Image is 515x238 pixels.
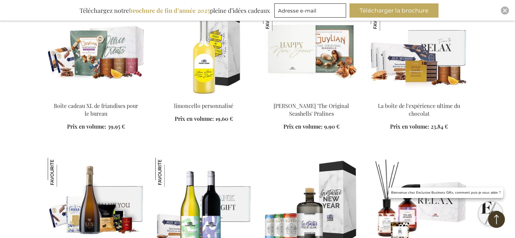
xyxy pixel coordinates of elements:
[283,123,340,131] a: Prix en volume: 9,90 €
[108,123,125,130] span: 39,95 €
[274,3,346,18] input: Adresse e-mail
[501,6,509,15] div: Close
[324,123,340,130] span: 9,90 €
[503,8,507,13] img: Close
[77,3,273,18] div: Téléchargez notre pleine d’idées cadeaux
[390,123,429,130] span: Prix en volume:
[215,115,233,122] span: 19,60 €
[67,123,125,131] a: Prix en volume: 39,95 €
[175,115,233,123] a: Prix en volume: 19,60 €
[263,94,360,100] a: Guylian 'The Original Seashells' Pralines Guylian 'The Original Seashells' Pralines
[155,2,252,96] img: Personalized Limoncello
[274,102,349,117] a: [PERSON_NAME] 'The Original Seashells' Pralines
[48,2,145,96] img: XL Sweet Office Treats Gift Box
[283,123,323,130] span: Prix en volume:
[175,115,214,122] span: Prix en volume:
[54,102,138,117] a: Boîte cadeau XL de friandises pour le bureau
[371,2,468,96] img: The Ultimate Chocolate Experience Box
[48,158,77,187] img: La Boîte De Fête Du Bureau
[48,94,145,100] a: XL Sweet Office Treats Gift Box
[155,94,252,100] a: Personalized Limoncello
[390,123,448,131] a: Prix en volume: 23,84 €
[174,102,233,109] a: limoncello personnalisé
[378,102,460,117] a: La boîte de l'expérience ultime du chocolat
[129,6,210,15] b: brochure de fin d’année 2025
[349,3,438,18] button: Télécharger la brochure
[371,94,468,100] a: The Ultimate Chocolate Experience Box La boîte de l'expérience ultime du chocolat
[274,3,348,20] form: marketing offers and promotions
[155,158,185,187] img: L'ultime ensemble vin et chocolat
[431,123,448,130] span: 23,84 €
[263,2,360,96] img: Guylian 'The Original Seashells' Pralines
[67,123,106,130] span: Prix en volume:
